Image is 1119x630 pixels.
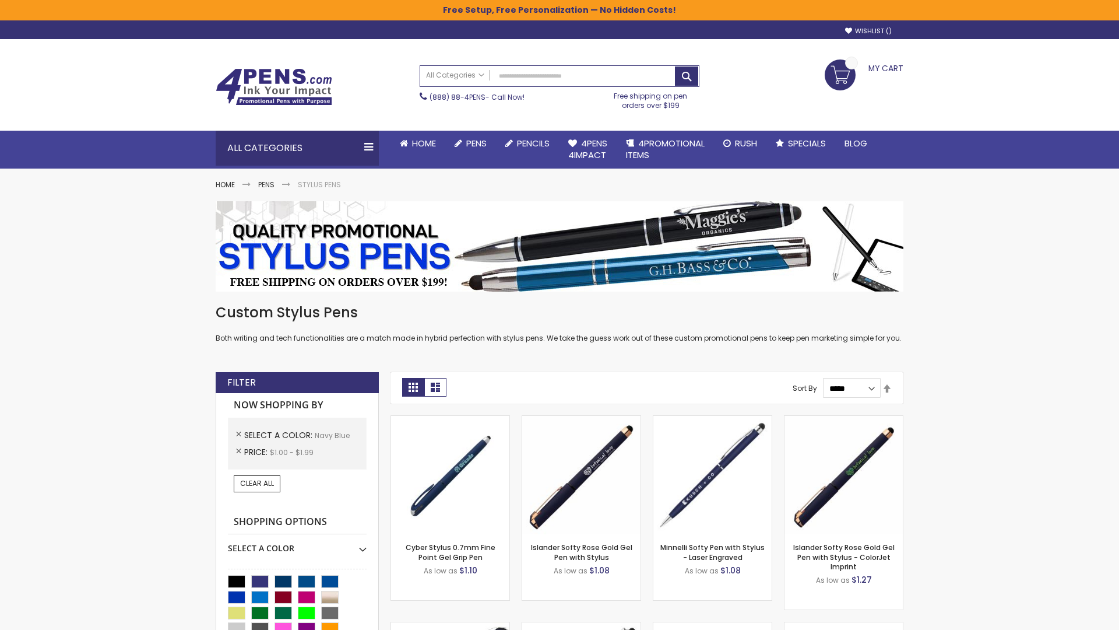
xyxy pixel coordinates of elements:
a: Pencils [496,131,559,156]
span: Specials [788,137,826,149]
a: Clear All [234,475,280,492]
span: Clear All [240,478,274,488]
a: 4Pens4impact [559,131,617,169]
span: As low as [424,566,458,576]
a: (888) 88-4PENS [430,92,485,102]
a: Minnelli Softy Pen with Stylus - Laser Engraved-Navy Blue [653,415,772,425]
span: All Categories [426,71,484,80]
a: Wishlist [845,27,892,36]
span: Pens [466,137,487,149]
span: As low as [816,575,850,585]
a: Home [390,131,445,156]
a: Cyber Stylus 0.7mm Fine Point Gel Grip Pen-Navy Blue [391,415,509,425]
label: Sort By [793,383,817,393]
a: Pens [258,180,275,190]
strong: Stylus Pens [298,180,341,190]
img: Stylus Pens [216,201,903,292]
a: Cyber Stylus 0.7mm Fine Point Gel Grip Pen [406,542,495,562]
a: 4PROMOTIONALITEMS [617,131,714,169]
div: Select A Color [228,534,367,554]
span: Pencils [517,137,550,149]
span: 4Pens 4impact [568,137,607,161]
a: Home [216,180,235,190]
span: Blog [844,137,867,149]
a: Islander Softy Rose Gold Gel Pen with Stylus [531,542,632,562]
span: Navy Blue [315,430,350,440]
img: 4Pens Custom Pens and Promotional Products [216,68,332,106]
img: Islander Softy Rose Gold Gel Pen with Stylus - ColorJet Imprint-Navy Blue [784,416,903,534]
span: $1.27 [851,574,872,586]
strong: Now Shopping by [228,393,367,418]
span: $1.10 [459,565,477,576]
span: $1.00 - $1.99 [270,447,314,457]
div: All Categories [216,131,379,166]
span: Price [244,446,270,458]
img: Cyber Stylus 0.7mm Fine Point Gel Grip Pen-Navy Blue [391,416,509,534]
span: $1.08 [589,565,610,576]
div: Free shipping on pen orders over $199 [602,87,700,110]
img: Islander Softy Rose Gold Gel Pen with Stylus-Navy Blue [522,416,641,534]
a: Islander Softy Rose Gold Gel Pen with Stylus-Navy Blue [522,415,641,425]
a: Specials [766,131,835,156]
span: - Call Now! [430,92,525,102]
strong: Grid [402,378,424,397]
a: All Categories [420,66,490,85]
a: Minnelli Softy Pen with Stylus - Laser Engraved [660,542,765,562]
span: Select A Color [244,429,315,441]
strong: Shopping Options [228,510,367,535]
span: As low as [685,566,719,576]
a: Islander Softy Rose Gold Gel Pen with Stylus - ColorJet Imprint [793,542,895,571]
span: 4PROMOTIONAL ITEMS [626,137,705,161]
div: Both writing and tech functionalities are a match made in hybrid perfection with stylus pens. We ... [216,303,903,344]
span: Rush [735,137,757,149]
a: Blog [835,131,877,156]
img: Minnelli Softy Pen with Stylus - Laser Engraved-Navy Blue [653,416,772,534]
span: Home [412,137,436,149]
a: Rush [714,131,766,156]
span: $1.08 [720,565,741,576]
strong: Filter [227,376,256,389]
a: Islander Softy Rose Gold Gel Pen with Stylus - ColorJet Imprint-Navy Blue [784,415,903,425]
a: Pens [445,131,496,156]
span: As low as [554,566,587,576]
h1: Custom Stylus Pens [216,303,903,322]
